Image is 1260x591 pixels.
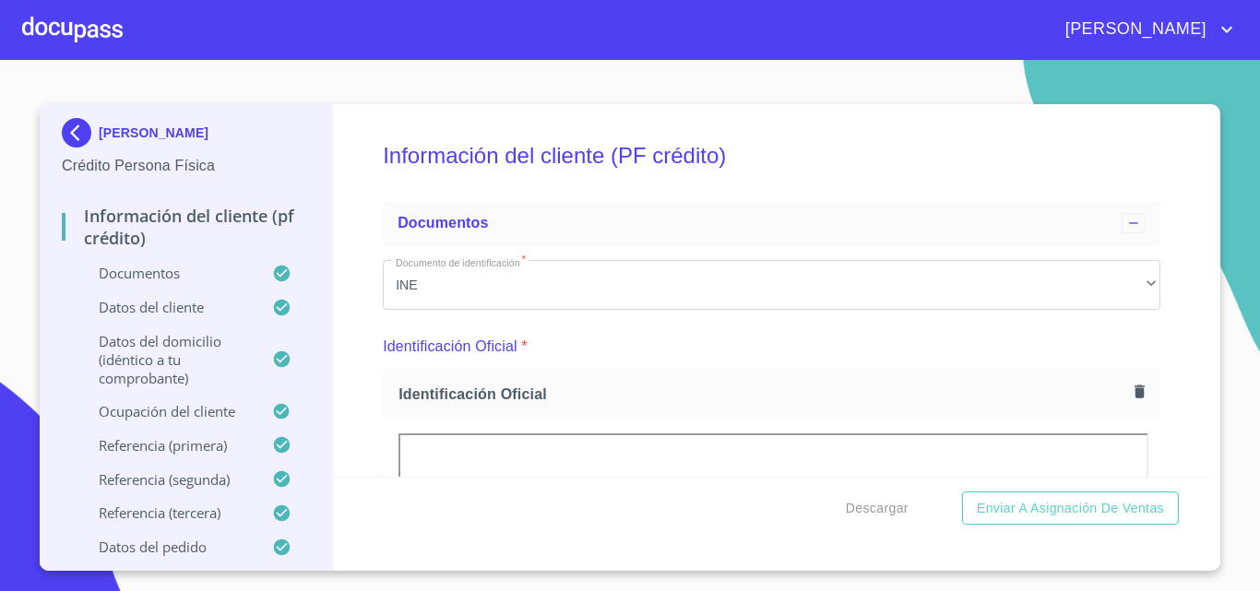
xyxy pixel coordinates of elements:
div: Documentos [383,201,1160,245]
button: Enviar a Asignación de Ventas [962,491,1179,526]
p: Datos del cliente [62,298,272,316]
p: Crédito Persona Física [62,155,310,177]
p: Ocupación del Cliente [62,402,272,420]
span: Descargar [846,497,909,520]
p: Documentos [62,264,272,282]
div: INE [383,260,1160,310]
p: Datos del pedido [62,538,272,556]
p: Referencia (primera) [62,436,272,455]
p: Referencia (segunda) [62,470,272,489]
span: [PERSON_NAME] [1052,15,1216,44]
p: [PERSON_NAME] [99,125,208,140]
span: Enviar a Asignación de Ventas [977,497,1164,520]
button: account of current user [1052,15,1238,44]
p: Datos del domicilio (idéntico a tu comprobante) [62,332,272,387]
p: Identificación Oficial [383,336,517,358]
div: [PERSON_NAME] [62,118,310,155]
h5: Información del cliente (PF crédito) [383,118,1160,194]
span: Documentos [398,215,488,230]
button: Descargar [838,491,916,526]
p: Información del cliente (PF crédito) [62,205,310,249]
span: Identificación Oficial [398,384,1127,404]
p: Referencia (tercera) [62,503,272,522]
img: Docupass spot blue [62,118,99,148]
